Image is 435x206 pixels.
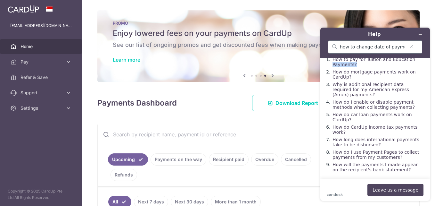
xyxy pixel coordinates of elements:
a: Refunds [111,169,137,181]
img: CardUp [8,5,39,13]
a: Learn more [113,56,140,63]
iframe: Find more information here [315,22,435,206]
a: Recipient paid [209,153,249,166]
a: Upcoming [108,153,148,166]
span: Settings [21,105,63,111]
span: Download Report [275,99,318,107]
img: Latest Promos banner [97,10,420,82]
h4: Payments Dashboard [97,97,177,109]
a: Overdue [251,153,278,166]
span: Pay [21,59,63,65]
a: Cancelled [281,153,311,166]
a: Download Report [252,95,334,111]
p: [EMAIL_ADDRESS][DOMAIN_NAME] [10,22,72,29]
h6: See our list of ongoing promos and get discounted fees when making payments [113,41,404,49]
a: Payments on the way [151,153,206,166]
span: Support [21,90,63,96]
p: PROMO [113,21,404,26]
input: Search by recipient name, payment id or reference [98,124,404,145]
span: Help [14,4,28,10]
span: Home [21,43,63,50]
h5: Enjoy lowered fees on your payments on CardUp [113,28,404,39]
span: Refer & Save [21,74,63,81]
